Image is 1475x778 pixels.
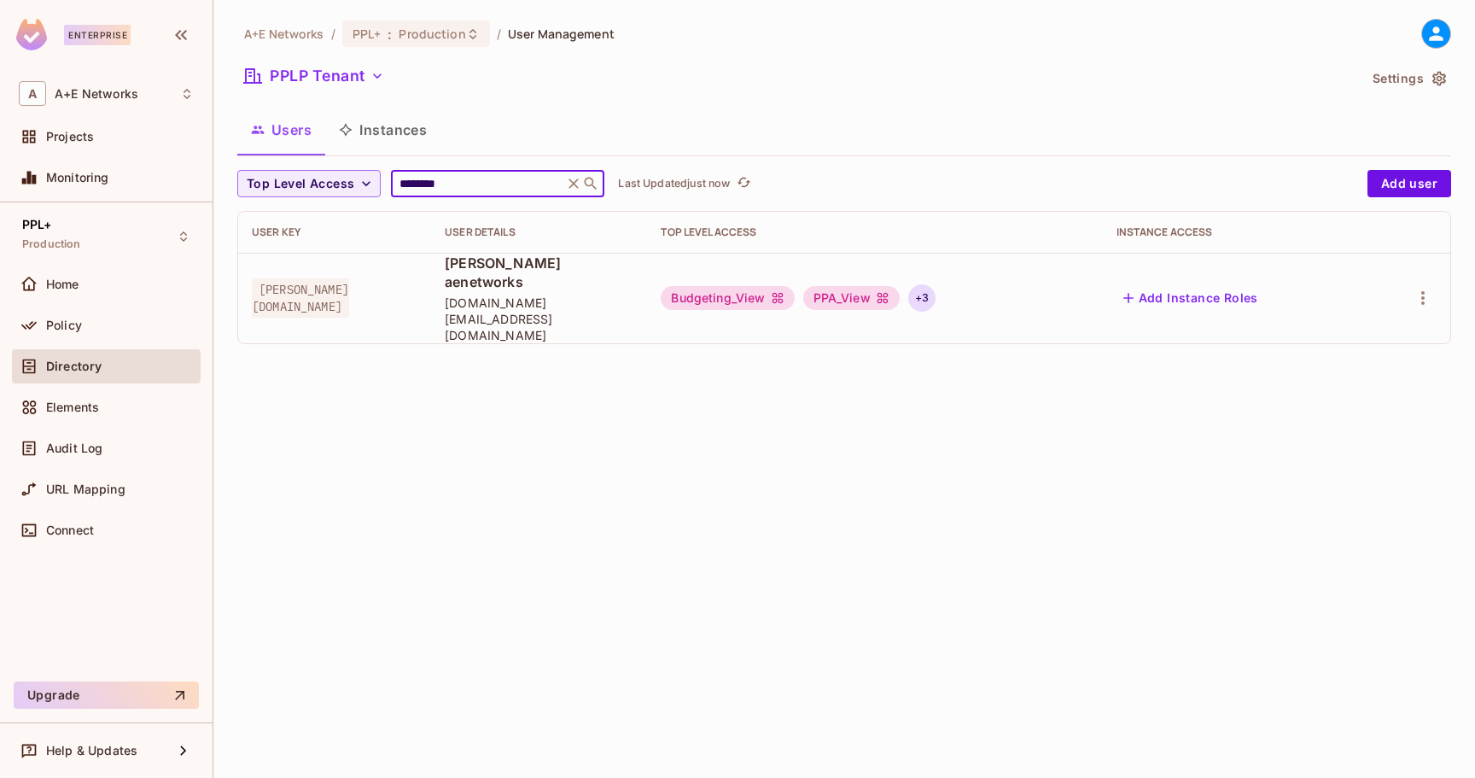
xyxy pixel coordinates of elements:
[325,108,440,151] button: Instances
[237,62,391,90] button: PPLP Tenant
[22,237,81,251] span: Production
[46,360,102,373] span: Directory
[399,26,465,42] span: Production
[16,19,47,50] img: SReyMgAAAABJRU5ErkJggg==
[803,286,900,310] div: PPA_View
[733,173,754,194] button: refresh
[730,173,754,194] span: Click to refresh data
[46,319,82,332] span: Policy
[1116,225,1355,239] div: Instance Access
[1116,284,1265,312] button: Add Instance Roles
[46,442,102,455] span: Audit Log
[14,681,199,709] button: Upgrade
[244,26,324,42] span: the active workspace
[19,81,46,106] span: A
[237,170,381,197] button: Top Level Access
[46,130,94,143] span: Projects
[331,26,335,42] li: /
[46,744,137,758] span: Help & Updates
[661,225,1088,239] div: Top Level Access
[445,254,633,291] span: [PERSON_NAME] aenetworks
[737,175,751,192] span: refresh
[22,218,52,231] span: PPL+
[1367,170,1451,197] button: Add user
[508,26,615,42] span: User Management
[46,524,94,537] span: Connect
[618,177,730,190] p: Last Updated just now
[55,87,138,101] span: Workspace: A+E Networks
[908,284,936,312] div: + 3
[46,401,99,414] span: Elements
[46,483,125,496] span: URL Mapping
[46,171,109,184] span: Monitoring
[445,295,633,343] span: [DOMAIN_NAME][EMAIL_ADDRESS][DOMAIN_NAME]
[46,278,79,291] span: Home
[445,225,633,239] div: User Details
[252,225,417,239] div: User Key
[497,26,501,42] li: /
[661,286,794,310] div: Budgeting_View
[64,25,131,45] div: Enterprise
[237,108,325,151] button: Users
[247,173,354,195] span: Top Level Access
[252,278,349,318] span: [PERSON_NAME][DOMAIN_NAME]
[1366,65,1451,92] button: Settings
[353,26,382,42] span: PPL+
[387,27,393,41] span: :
